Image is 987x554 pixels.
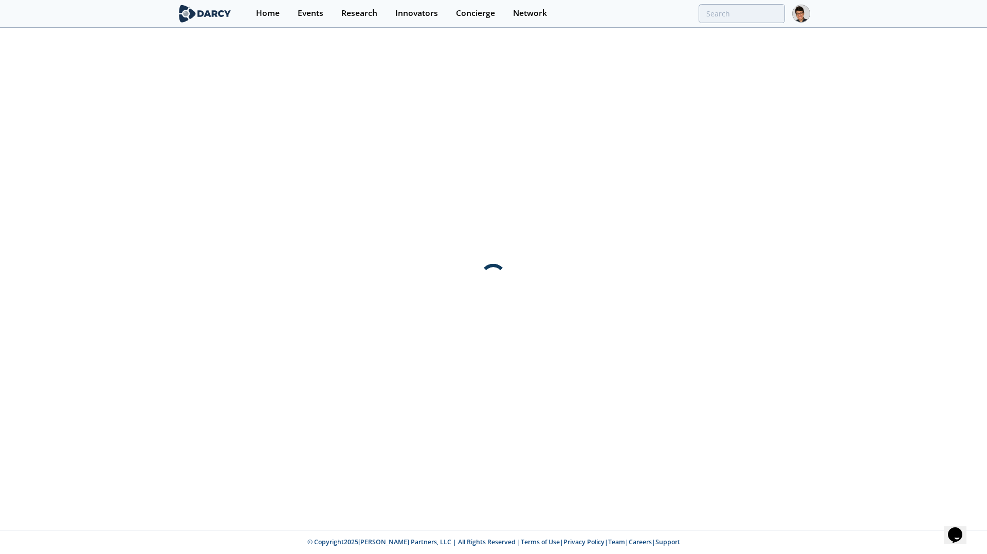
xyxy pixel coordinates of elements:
[563,538,605,546] a: Privacy Policy
[792,5,810,23] img: Profile
[341,9,377,17] div: Research
[395,9,438,17] div: Innovators
[177,5,233,23] img: logo-wide.svg
[298,9,323,17] div: Events
[608,538,625,546] a: Team
[456,9,495,17] div: Concierge
[113,538,874,547] p: © Copyright 2025 [PERSON_NAME] Partners, LLC | All Rights Reserved | | | | |
[944,513,977,544] iframe: chat widget
[521,538,560,546] a: Terms of Use
[513,9,547,17] div: Network
[655,538,680,546] a: Support
[629,538,652,546] a: Careers
[256,9,280,17] div: Home
[699,4,785,23] input: Advanced Search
